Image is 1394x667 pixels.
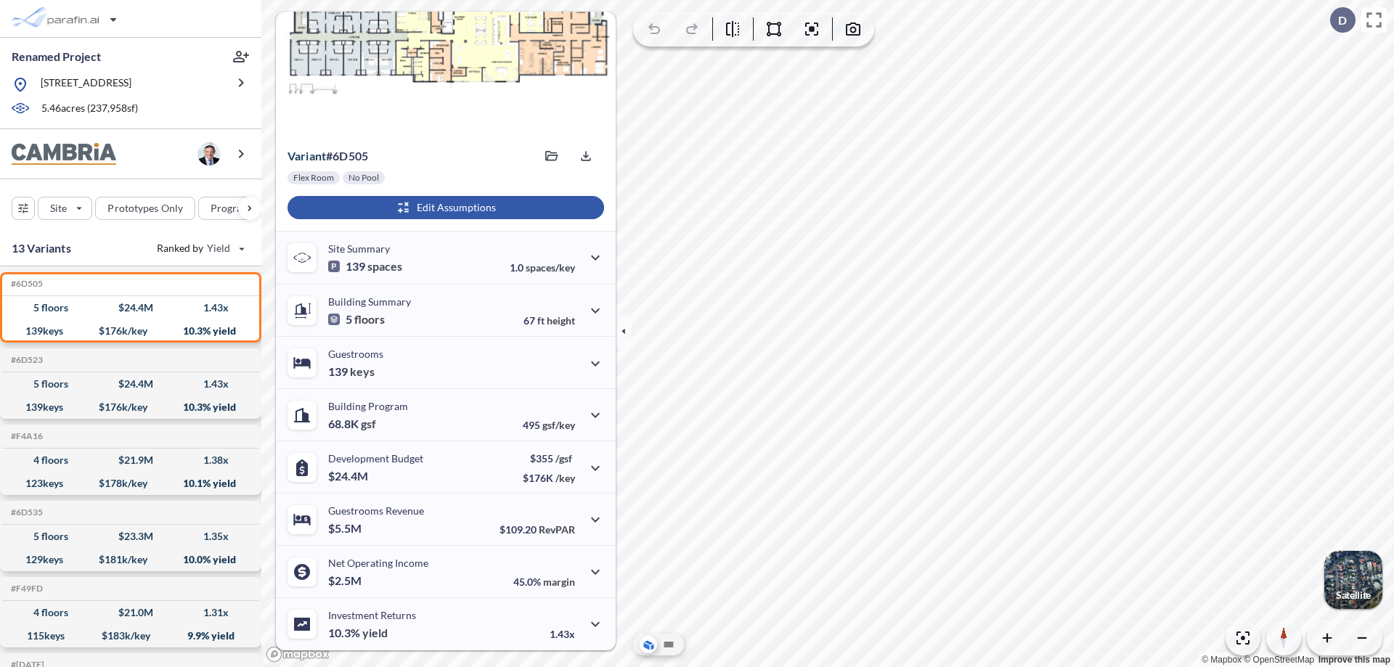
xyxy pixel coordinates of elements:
[350,364,375,379] span: keys
[328,417,376,431] p: 68.8K
[555,452,572,465] span: /gsf
[526,261,575,274] span: spaces/key
[1336,589,1371,601] p: Satellite
[1338,14,1347,27] p: D
[328,626,388,640] p: 10.3%
[523,314,575,327] p: 67
[8,431,43,441] h5: Click to copy the code
[197,142,221,165] img: user logo
[12,240,71,257] p: 13 Variants
[1324,551,1382,609] img: Switcher Image
[328,469,370,483] p: $24.4M
[328,259,402,274] p: 139
[513,576,575,588] p: 45.0%
[12,143,116,165] img: BrandImage
[328,521,364,536] p: $5.5M
[328,364,375,379] p: 139
[510,261,575,274] p: 1.0
[328,400,408,412] p: Building Program
[12,49,101,65] p: Renamed Project
[41,75,131,94] p: [STREET_ADDRESS]
[288,149,326,163] span: Variant
[328,348,383,360] p: Guestrooms
[41,101,138,117] p: 5.46 acres ( 237,958 sf)
[266,646,330,663] a: Mapbox homepage
[328,573,364,588] p: $2.5M
[537,314,545,327] span: ft
[288,196,604,219] button: Edit Assumptions
[542,419,575,431] span: gsf/key
[640,636,657,653] button: Aerial View
[8,584,43,594] h5: Click to copy the code
[328,312,385,327] p: 5
[50,201,67,216] p: Site
[1318,655,1390,665] a: Improve this map
[354,312,385,327] span: floors
[328,609,416,621] p: Investment Returns
[8,507,43,517] h5: Click to copy the code
[293,172,334,184] p: Flex Room
[107,201,183,216] p: Prototypes Only
[500,523,575,536] p: $109.20
[38,197,92,220] button: Site
[288,149,368,163] p: # 6d505
[1244,655,1314,665] a: OpenStreetMap
[8,279,43,289] h5: Click to copy the code
[539,523,575,536] span: RevPAR
[145,237,254,260] button: Ranked by Yield
[523,419,575,431] p: 495
[328,295,411,308] p: Building Summary
[1324,551,1382,609] button: Switcher ImageSatellite
[367,259,402,274] span: spaces
[95,197,195,220] button: Prototypes Only
[328,452,423,465] p: Development Budget
[198,197,277,220] button: Program
[328,557,428,569] p: Net Operating Income
[207,241,231,255] span: Yield
[362,626,388,640] span: yield
[523,452,575,465] p: $355
[543,576,575,588] span: margin
[523,472,575,484] p: $176K
[8,355,43,365] h5: Click to copy the code
[1202,655,1242,665] a: Mapbox
[550,628,575,640] p: 1.43x
[660,636,677,653] button: Site Plan
[547,314,575,327] span: height
[328,242,390,255] p: Site Summary
[555,472,575,484] span: /key
[211,201,251,216] p: Program
[328,504,424,517] p: Guestrooms Revenue
[348,172,379,184] p: No Pool
[361,417,376,431] span: gsf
